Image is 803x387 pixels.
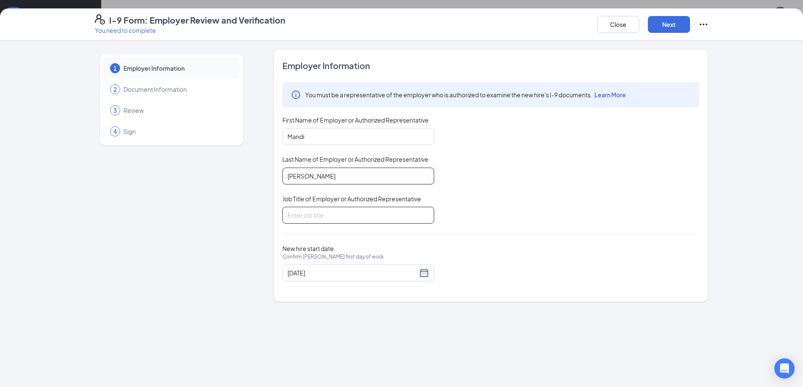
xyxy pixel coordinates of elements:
[113,64,117,72] span: 1
[282,168,434,184] input: Enter your last name
[282,116,429,124] span: First Name of Employer or Authorized Representative
[774,358,795,379] div: Open Intercom Messenger
[648,16,690,33] button: Next
[124,106,231,115] span: Review
[282,195,421,203] span: Job Title of Employer or Authorized Representative
[282,207,434,224] input: Enter job title
[592,91,626,99] a: Learn More
[597,16,639,33] button: Close
[95,26,285,35] p: You need to complete
[282,155,428,163] span: Last Name of Employer or Authorized Representative
[282,60,699,72] span: Employer Information
[305,91,626,99] span: You must be a representative of the employer who is authorized to examine the new hire's I-9 docu...
[124,85,231,93] span: Document Information
[113,106,117,115] span: 3
[282,253,384,261] span: Confirm [PERSON_NAME] first day of work
[291,90,301,100] svg: Info
[287,268,417,278] input: 09/15/2025
[594,91,626,99] span: Learn More
[95,14,105,24] svg: FormI9EVerifyIcon
[113,127,117,136] span: 4
[282,244,384,270] span: New hire start date
[698,19,709,29] svg: Ellipses
[113,85,117,93] span: 2
[124,127,231,136] span: Sign
[109,14,285,26] h4: I-9 Form: Employer Review and Verification
[124,64,231,72] span: Employer Information
[282,128,434,145] input: Enter your first name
